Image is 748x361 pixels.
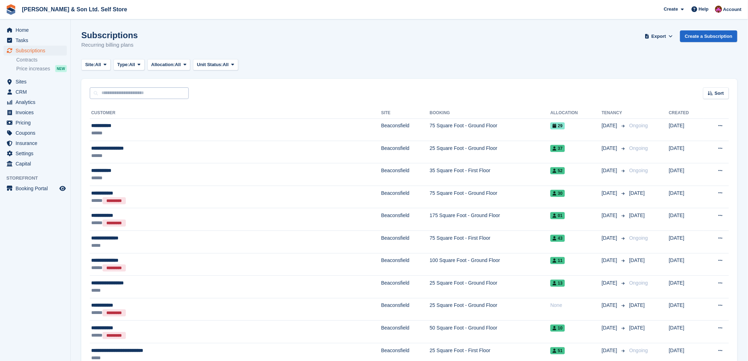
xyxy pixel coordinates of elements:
[4,87,67,97] a: menu
[550,302,602,309] div: None
[58,184,67,193] a: Preview store
[550,122,565,129] span: 29
[715,6,722,13] img: Kate Standish
[55,65,67,72] div: NEW
[81,59,111,71] button: Site: All
[669,141,703,163] td: [DATE]
[723,6,742,13] span: Account
[629,257,645,263] span: [DATE]
[629,235,648,241] span: Ongoing
[4,184,67,193] a: menu
[602,167,619,174] span: [DATE]
[81,30,138,40] h1: Subscriptions
[6,4,16,15] img: stora-icon-8386f47178a22dfd0bd8f6a31ec36ba5ce8667c1dd55bd0f319d3a0aa187defe.svg
[680,30,737,42] a: Create a Subscription
[4,118,67,128] a: menu
[550,347,565,354] span: 51
[430,107,551,119] th: Booking
[381,208,429,231] td: Beaconsfield
[430,163,551,186] td: 35 Square Foot - First Floor
[669,298,703,321] td: [DATE]
[4,25,67,35] a: menu
[669,253,703,276] td: [DATE]
[113,59,145,71] button: Type: All
[629,280,648,286] span: Ongoing
[602,122,619,129] span: [DATE]
[629,123,648,128] span: Ongoing
[381,163,429,186] td: Beaconsfield
[550,190,565,197] span: 30
[602,324,619,332] span: [DATE]
[602,145,619,152] span: [DATE]
[550,145,565,152] span: 37
[4,46,67,56] a: menu
[602,257,619,264] span: [DATE]
[16,65,50,72] span: Price increases
[602,107,626,119] th: Tenancy
[381,253,429,276] td: Beaconsfield
[4,159,67,169] a: menu
[85,61,95,68] span: Site:
[193,59,238,71] button: Unit Status: All
[430,298,551,321] td: 25 Square Foot - Ground Floor
[381,231,429,253] td: Beaconsfield
[381,276,429,298] td: Beaconsfield
[4,77,67,87] a: menu
[19,4,130,15] a: [PERSON_NAME] & Son Ltd. Self Store
[81,41,138,49] p: Recurring billing plans
[669,118,703,141] td: [DATE]
[430,321,551,343] td: 50 Square Foot - Ground Floor
[16,57,67,63] a: Contracts
[430,276,551,298] td: 25 Square Foot - Ground Floor
[629,145,648,151] span: Ongoing
[430,253,551,276] td: 100 Square Foot - Ground Floor
[669,321,703,343] td: [DATE]
[381,141,429,163] td: Beaconsfield
[550,235,565,242] span: 43
[16,184,58,193] span: Booking Portal
[550,280,565,287] span: 13
[550,167,565,174] span: 52
[669,231,703,253] td: [DATE]
[602,347,619,354] span: [DATE]
[550,257,565,264] span: 11
[430,141,551,163] td: 25 Square Foot - Ground Floor
[381,118,429,141] td: Beaconsfield
[669,208,703,231] td: [DATE]
[669,186,703,208] td: [DATE]
[664,6,678,13] span: Create
[430,208,551,231] td: 175 Square Foot - Ground Floor
[95,61,101,68] span: All
[16,35,58,45] span: Tasks
[16,97,58,107] span: Analytics
[16,87,58,97] span: CRM
[602,212,619,219] span: [DATE]
[430,231,551,253] td: 75 Square Foot - First Floor
[602,279,619,287] span: [DATE]
[4,35,67,45] a: menu
[129,61,135,68] span: All
[629,325,645,331] span: [DATE]
[629,348,648,353] span: Ongoing
[381,298,429,321] td: Beaconsfield
[151,61,175,68] span: Allocation:
[6,175,70,182] span: Storefront
[550,107,602,119] th: Allocation
[16,118,58,128] span: Pricing
[629,302,645,308] span: [DATE]
[669,163,703,186] td: [DATE]
[4,128,67,138] a: menu
[430,186,551,208] td: 75 Square Foot - Ground Floor
[381,107,429,119] th: Site
[669,107,703,119] th: Created
[16,149,58,158] span: Settings
[602,234,619,242] span: [DATE]
[550,212,565,219] span: 01
[223,61,229,68] span: All
[381,321,429,343] td: Beaconsfield
[602,302,619,309] span: [DATE]
[430,118,551,141] td: 75 Square Foot - Ground Floor
[629,190,645,196] span: [DATE]
[16,77,58,87] span: Sites
[4,149,67,158] a: menu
